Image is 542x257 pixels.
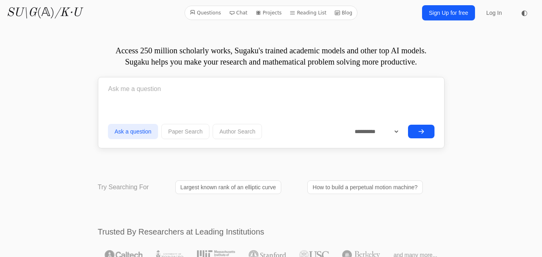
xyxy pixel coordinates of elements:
[213,124,262,139] button: Author Search
[6,6,81,20] a: SU\G(𝔸)/K·U
[108,124,158,139] button: Ask a question
[286,8,330,18] a: Reading List
[521,9,528,16] span: ◐
[481,6,507,20] a: Log In
[6,7,37,19] i: SU\G
[108,79,434,99] input: Ask me a question
[252,8,285,18] a: Projects
[98,226,445,237] h2: Trusted By Researchers at Leading Institutions
[187,8,224,18] a: Questions
[516,5,532,21] button: ◐
[422,5,475,20] a: Sign Up for free
[98,182,149,192] p: Try Searching For
[98,45,445,67] p: Access 250 million scholarly works, Sugaku's trained academic models and other top AI models. Sug...
[175,180,281,194] a: Largest known rank of an elliptic curve
[307,180,423,194] a: How to build a perpetual motion machine?
[331,8,356,18] a: Blog
[226,8,251,18] a: Chat
[55,7,81,19] i: /K·U
[161,124,209,139] button: Paper Search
